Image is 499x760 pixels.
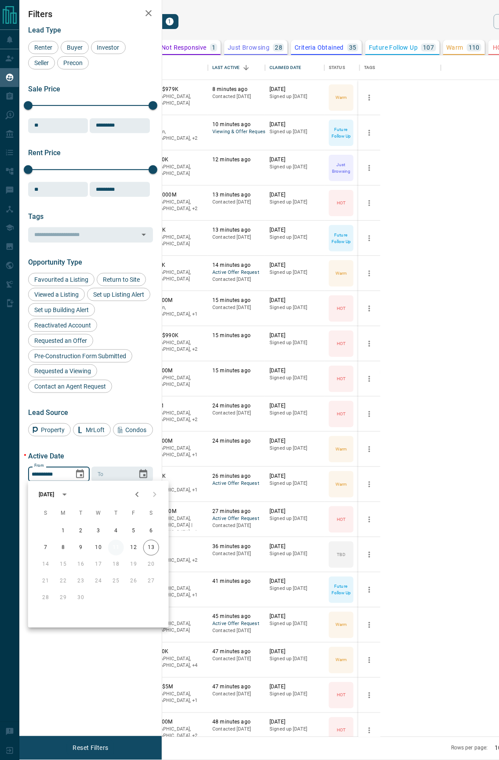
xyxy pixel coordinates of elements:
[212,648,261,656] p: 47 minutes ago
[161,44,207,51] p: Not Responsive
[212,226,261,234] p: 13 minutes ago
[142,508,204,515] p: $2K - $1000M
[212,437,261,445] p: 24 minutes ago
[31,353,129,360] span: Pre-Construction Form Submitted
[142,719,204,726] p: $0 - $1000M
[270,437,320,445] p: [DATE]
[142,480,204,494] p: Toronto
[337,727,346,734] p: HOT
[363,126,376,139] button: more
[363,654,376,667] button: more
[212,93,261,100] p: Contacted [DATE]
[270,191,320,199] p: [DATE]
[364,55,375,80] div: Tags
[142,128,204,142] p: Midtown | Central, Toronto
[142,234,204,247] p: [GEOGRAPHIC_DATA], [GEOGRAPHIC_DATA]
[295,44,344,51] p: Criteria Obtained
[212,719,261,726] p: 48 minutes ago
[143,540,159,556] button: 13
[212,262,261,269] p: 14 minutes ago
[212,684,261,691] p: 47 minutes ago
[142,550,204,564] p: North York, Toronto
[28,56,55,69] div: Seller
[330,232,353,245] p: Future Follow Up
[451,745,488,752] p: Rows per page:
[212,332,261,339] p: 15 minutes ago
[335,622,347,628] p: Warm
[363,267,376,280] button: more
[142,199,204,212] p: Midtown | Central, Toronto
[270,585,320,593] p: Signed up [DATE]
[28,423,71,436] div: Property
[57,487,72,502] button: calendar view is open, switch to year view
[363,372,376,385] button: more
[73,540,89,556] button: 9
[270,402,320,410] p: [DATE]
[270,93,320,100] p: Signed up [DATE]
[142,86,204,93] p: $979K - $979K
[142,164,204,177] p: [GEOGRAPHIC_DATA], [GEOGRAPHIC_DATA]
[363,724,376,737] button: more
[212,691,261,698] p: Contacted [DATE]
[363,548,376,561] button: more
[335,270,347,276] p: Warm
[31,383,109,390] span: Contact an Agent Request
[335,657,347,663] p: Warm
[142,473,204,480] p: $2K - $9K
[55,505,71,522] span: Monday
[167,18,173,25] span: 1
[142,410,204,423] p: West End, Toronto
[31,322,94,329] span: Reactivated Account
[28,85,60,93] span: Sale Price
[142,648,204,656] p: $0 - $810K
[212,578,261,585] p: 41 minutes ago
[363,337,376,350] button: more
[31,337,90,344] span: Requested an Offer
[212,726,261,733] p: Contacted [DATE]
[126,523,142,539] button: 5
[108,523,124,539] button: 4
[142,269,204,283] p: [GEOGRAPHIC_DATA], [GEOGRAPHIC_DATA]
[369,44,418,51] p: Future Follow Up
[142,691,204,705] p: Toronto
[28,149,61,157] span: Rent Price
[270,304,320,311] p: Signed up [DATE]
[270,164,320,171] p: Signed up [DATE]
[73,423,111,436] div: MrLoft
[270,473,320,480] p: [DATE]
[126,505,142,522] span: Friday
[38,540,54,556] button: 7
[142,543,204,550] p: $0 - $13M
[270,515,320,522] p: Signed up [DATE]
[94,44,123,51] span: Investor
[212,269,261,276] span: Active Offer Request
[31,276,91,283] span: Favourited a Listing
[91,540,106,556] button: 10
[135,465,152,483] button: Choose date
[212,55,240,80] div: Last Active
[123,426,150,433] span: Condos
[212,156,261,164] p: 12 minutes ago
[212,473,261,480] p: 26 minutes ago
[28,212,44,221] span: Tags
[212,522,261,529] p: Contacted [DATE]
[91,505,106,522] span: Wednesday
[142,656,204,669] p: West End, East End, Midtown | Central, Toronto
[212,44,215,51] p: 1
[337,200,346,206] p: HOT
[270,367,320,375] p: [DATE]
[71,465,89,483] button: Choose date, selected date is Sep 11, 2025
[335,481,347,487] p: Warm
[212,508,261,515] p: 27 minutes ago
[212,656,261,663] p: Contacted [DATE]
[212,304,261,311] p: Contacted [DATE]
[212,402,261,410] p: 24 minutes ago
[349,44,357,51] p: 35
[128,486,146,503] button: Previous month
[31,59,52,66] span: Seller
[337,340,346,347] p: HOT
[67,741,114,756] button: Reset Filters
[265,55,324,80] div: Claimed Date
[28,349,132,363] div: Pre-Construction Form Submitted
[212,367,261,375] p: 15 minutes ago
